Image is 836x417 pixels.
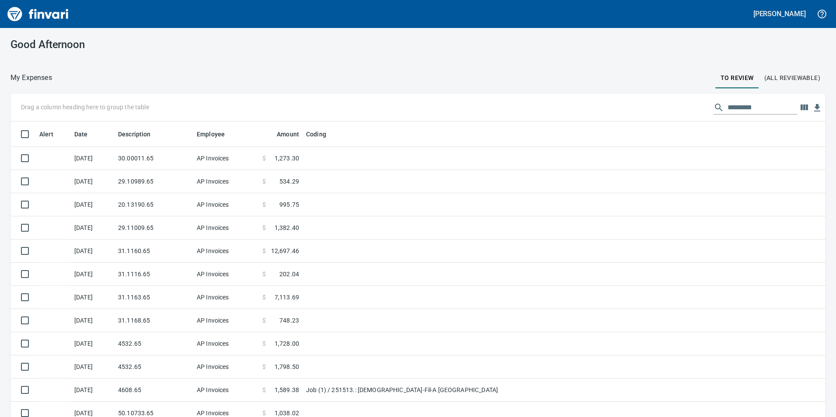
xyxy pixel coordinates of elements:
span: Date [74,129,88,139]
span: (All Reviewable) [764,73,820,83]
span: Employee [197,129,225,139]
p: My Expenses [10,73,52,83]
span: Coding [306,129,338,139]
span: 1,382.40 [275,223,299,232]
span: $ [262,223,266,232]
span: 1,273.30 [275,154,299,163]
span: $ [262,200,266,209]
span: $ [262,386,266,394]
td: AP Invoices [193,263,259,286]
td: [DATE] [71,379,115,402]
td: AP Invoices [193,355,259,379]
span: $ [262,270,266,278]
h5: [PERSON_NAME] [753,9,806,18]
td: [DATE] [71,309,115,332]
td: 4608.65 [115,379,193,402]
span: 1,589.38 [275,386,299,394]
span: Coding [306,129,326,139]
td: 31.1168.65 [115,309,193,332]
td: AP Invoices [193,332,259,355]
span: 202.04 [279,270,299,278]
span: Amount [277,129,299,139]
img: Finvari [5,3,71,24]
span: $ [262,339,266,348]
td: [DATE] [71,147,115,170]
td: 30.00011.65 [115,147,193,170]
span: 1,728.00 [275,339,299,348]
span: 534.29 [279,177,299,186]
span: Alert [39,129,65,139]
nav: breadcrumb [10,73,52,83]
span: $ [262,362,266,371]
span: 995.75 [279,200,299,209]
td: AP Invoices [193,193,259,216]
span: $ [262,293,266,302]
td: 31.1116.65 [115,263,193,286]
td: [DATE] [71,240,115,263]
span: 7,113.69 [275,293,299,302]
td: [DATE] [71,355,115,379]
td: 20.13190.65 [115,193,193,216]
td: [DATE] [71,216,115,240]
td: [DATE] [71,263,115,286]
span: Description [118,129,162,139]
span: $ [262,316,266,325]
span: Amount [265,129,299,139]
td: [DATE] [71,286,115,309]
span: 748.23 [279,316,299,325]
span: Date [74,129,99,139]
button: Choose columns to display [798,101,811,114]
td: 29.11009.65 [115,216,193,240]
span: To Review [721,73,754,83]
span: Description [118,129,151,139]
span: $ [262,154,266,163]
button: [PERSON_NAME] [751,7,808,21]
td: 4532.65 [115,332,193,355]
td: AP Invoices [193,147,259,170]
span: 1,798.50 [275,362,299,371]
span: $ [262,177,266,186]
td: [DATE] [71,332,115,355]
td: 29.10989.65 [115,170,193,193]
td: AP Invoices [193,240,259,263]
td: AP Invoices [193,379,259,402]
td: Job (1) / 251513.: [DEMOGRAPHIC_DATA]-Fil-A [GEOGRAPHIC_DATA] [303,379,521,402]
span: 12,697.46 [271,247,299,255]
span: Employee [197,129,236,139]
td: AP Invoices [193,170,259,193]
td: 31.1160.65 [115,240,193,263]
td: AP Invoices [193,309,259,332]
td: AP Invoices [193,286,259,309]
td: AP Invoices [193,216,259,240]
span: Alert [39,129,53,139]
span: $ [262,247,266,255]
h3: Good Afternoon [10,38,268,51]
td: 4532.65 [115,355,193,379]
td: [DATE] [71,170,115,193]
td: [DATE] [71,193,115,216]
td: 31.1163.65 [115,286,193,309]
p: Drag a column heading here to group the table [21,103,149,111]
button: Download Table [811,101,824,115]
